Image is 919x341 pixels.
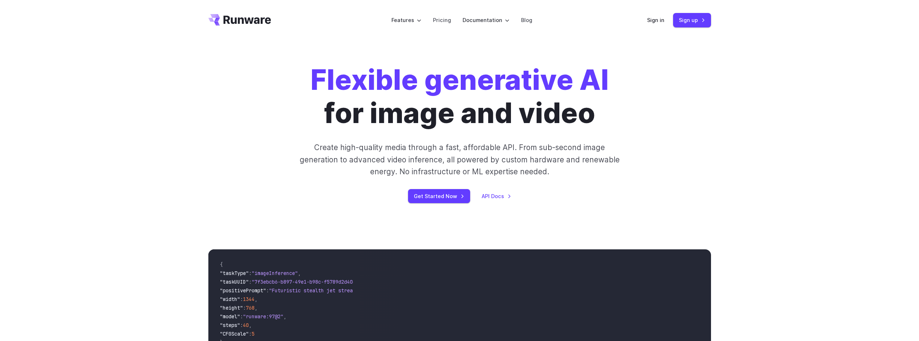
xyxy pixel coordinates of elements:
h1: for image and video [311,64,609,130]
span: "steps" [220,322,240,328]
a: API Docs [482,192,511,200]
span: "width" [220,296,240,302]
span: : [249,331,252,337]
a: Get Started Now [408,189,470,203]
span: , [249,322,252,328]
span: "CFGScale" [220,331,249,337]
span: : [243,305,246,311]
span: "taskType" [220,270,249,276]
p: Create high-quality media through a fast, affordable API. From sub-second image generation to adv... [299,141,620,178]
a: Go to / [208,14,271,26]
span: , [255,296,257,302]
label: Documentation [463,16,510,24]
a: Sign in [647,16,664,24]
a: Sign up [673,13,711,27]
span: , [298,270,301,276]
span: "taskUUID" [220,279,249,285]
a: Pricing [433,16,451,24]
span: : [240,322,243,328]
span: 768 [246,305,255,311]
span: "height" [220,305,243,311]
span: , [255,305,257,311]
span: : [249,279,252,285]
label: Features [391,16,421,24]
span: 5 [252,331,255,337]
span: "imageInference" [252,270,298,276]
a: Blog [521,16,532,24]
span: "7f3ebcb6-b897-49e1-b98c-f5789d2d40d7" [252,279,361,285]
span: 1344 [243,296,255,302]
span: "positivePrompt" [220,287,266,294]
strong: Flexible generative AI [311,63,609,97]
span: "Futuristic stealth jet streaking through a neon-lit cityscape with glowing purple exhaust" [269,287,532,294]
span: : [240,313,243,320]
span: : [266,287,269,294]
span: 40 [243,322,249,328]
span: : [249,270,252,276]
span: "model" [220,313,240,320]
span: "runware:97@2" [243,313,283,320]
span: { [220,261,223,268]
span: : [240,296,243,302]
span: , [283,313,286,320]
